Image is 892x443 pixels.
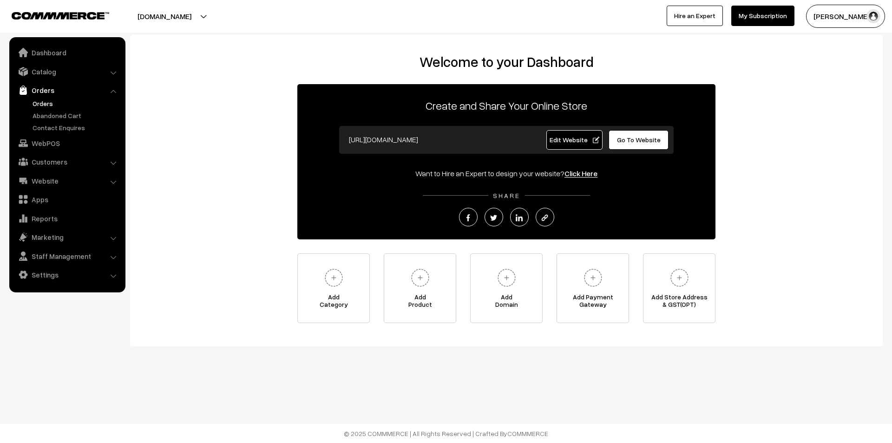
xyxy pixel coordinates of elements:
[12,210,122,227] a: Reports
[12,153,122,170] a: Customers
[12,9,93,20] a: COMMMERCE
[643,293,715,312] span: Add Store Address & GST(OPT)
[12,135,122,152] a: WebPOS
[731,6,794,26] a: My Subscription
[30,99,122,108] a: Orders
[550,136,599,144] span: Edit Website
[471,293,542,312] span: Add Domain
[507,430,548,437] a: COMMMERCE
[297,97,715,114] p: Create and Share Your Online Store
[488,192,525,199] span: SHARE
[12,172,122,189] a: Website
[546,130,603,150] a: Edit Website
[617,136,661,144] span: Go To Website
[494,265,519,291] img: plus.svg
[557,293,629,312] span: Add Payment Gateway
[470,253,543,323] a: AddDomain
[580,265,606,291] img: plus.svg
[557,253,629,323] a: Add PaymentGateway
[407,265,433,291] img: plus.svg
[806,5,885,28] button: [PERSON_NAME] C
[297,253,370,323] a: AddCategory
[12,12,109,19] img: COMMMERCE
[12,248,122,264] a: Staff Management
[139,53,873,70] h2: Welcome to your Dashboard
[12,191,122,208] a: Apps
[12,82,122,99] a: Orders
[643,253,715,323] a: Add Store Address& GST(OPT)
[866,9,880,23] img: user
[384,253,456,323] a: AddProduct
[667,265,692,291] img: plus.svg
[12,229,122,245] a: Marketing
[564,169,597,178] a: Click Here
[321,265,347,291] img: plus.svg
[298,293,369,312] span: Add Category
[105,5,224,28] button: [DOMAIN_NAME]
[30,123,122,132] a: Contact Enquires
[384,293,456,312] span: Add Product
[667,6,723,26] a: Hire an Expert
[12,266,122,283] a: Settings
[609,130,669,150] a: Go To Website
[12,63,122,80] a: Catalog
[30,111,122,120] a: Abandoned Cart
[12,44,122,61] a: Dashboard
[297,168,715,179] div: Want to Hire an Expert to design your website?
